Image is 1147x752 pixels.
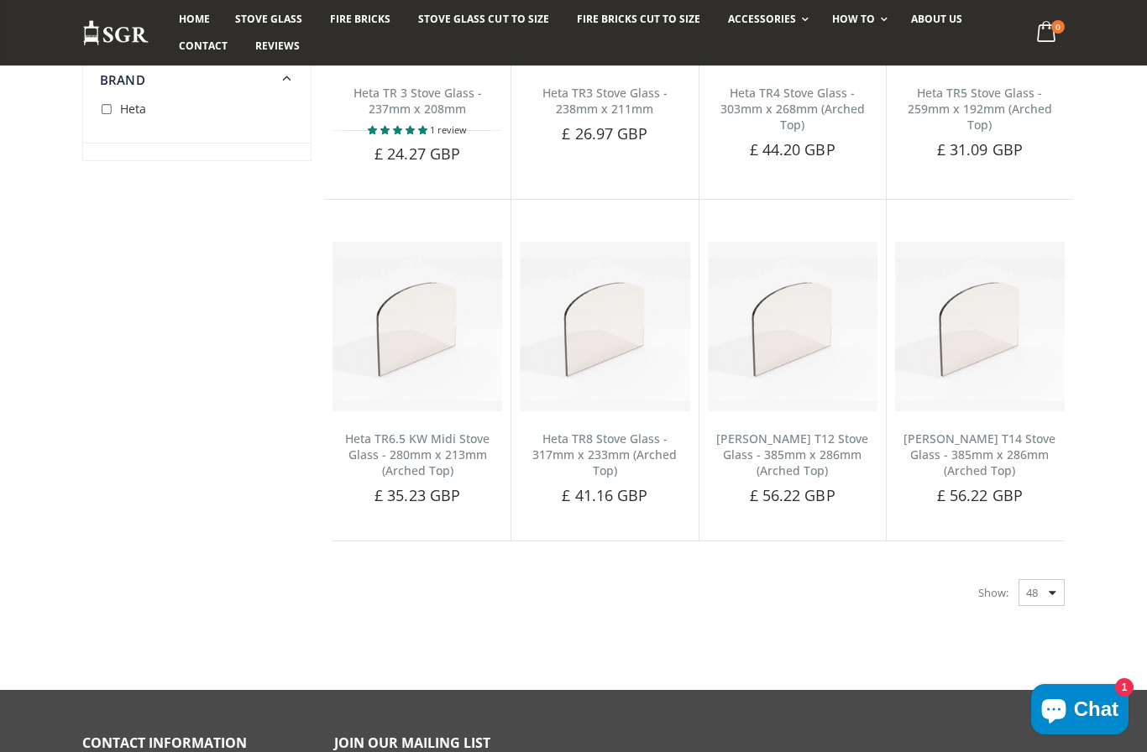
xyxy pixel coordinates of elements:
a: Fire Bricks Cut To Size [564,6,713,33]
span: Brand [100,71,145,88]
span: Show: [978,579,1008,606]
inbox-online-store-chat: Shopify online store chat [1026,684,1134,739]
a: Heta TR6.5 KW Midi Stove Glass - 280mm x 213mm (Arched Top) [345,431,490,478]
img: Heta Tripp T14 Arched Top Stove Glass [895,242,1065,411]
a: 0 [1030,17,1065,50]
a: Heta TR4 Stove Glass - 303mm x 268mm (Arched Top) [720,85,865,133]
span: Contact Information [82,734,247,752]
span: Stove Glass Cut To Size [418,12,548,26]
a: About us [898,6,975,33]
span: About us [911,12,962,26]
span: £ 26.97 GBP [562,123,647,144]
span: Join our mailing list [334,734,490,752]
span: 1 review [430,123,467,136]
span: Accessories [728,12,796,26]
a: Reviews [243,33,312,60]
span: Reviews [255,39,300,53]
span: £ 44.20 GBP [750,139,835,159]
a: Heta TR5 Stove Glass - 259mm x 192mm (Arched Top) [908,85,1052,133]
a: Heta TR 3 Stove Glass - 237mm x 208mm [354,85,482,117]
span: £ 24.27 GBP [374,144,460,164]
span: 5.00 stars [368,123,430,136]
span: £ 41.16 GBP [562,485,647,505]
span: Contact [179,39,228,53]
a: Heta TR8 Stove Glass - 317mm x 233mm (Arched Top) [532,431,677,478]
a: Contact [166,33,240,60]
a: How To [820,6,896,33]
span: £ 31.09 GBP [937,139,1023,159]
img: Heta TR6.5 KW Midi Arched Top Stove Glass [333,242,502,411]
a: [PERSON_NAME] T12 Stove Glass - 385mm x 286mm (Arched Top) [716,431,868,478]
a: Stove Glass Cut To Size [406,6,561,33]
img: Heta TR8 Arched Top Stove Glass [520,242,689,411]
a: Fire Bricks [317,6,403,33]
span: Heta [120,101,146,117]
span: £ 56.22 GBP [937,485,1023,505]
a: Home [166,6,223,33]
span: How To [832,12,875,26]
span: £ 35.23 GBP [374,485,460,505]
span: Fire Bricks Cut To Size [577,12,700,26]
span: Home [179,12,210,26]
a: [PERSON_NAME] T14 Stove Glass - 385mm x 286mm (Arched Top) [903,431,1055,478]
a: Stove Glass [223,6,315,33]
span: £ 56.22 GBP [750,485,835,505]
a: Accessories [715,6,817,33]
img: Heta Tripp T12 Arched Top Stove Glass [708,242,877,411]
a: Heta TR3 Stove Glass - 238mm x 211mm [542,85,668,117]
span: Stove Glass [235,12,302,26]
span: Fire Bricks [330,12,390,26]
img: Stove Glass Replacement [82,19,149,47]
span: 0 [1051,20,1065,34]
